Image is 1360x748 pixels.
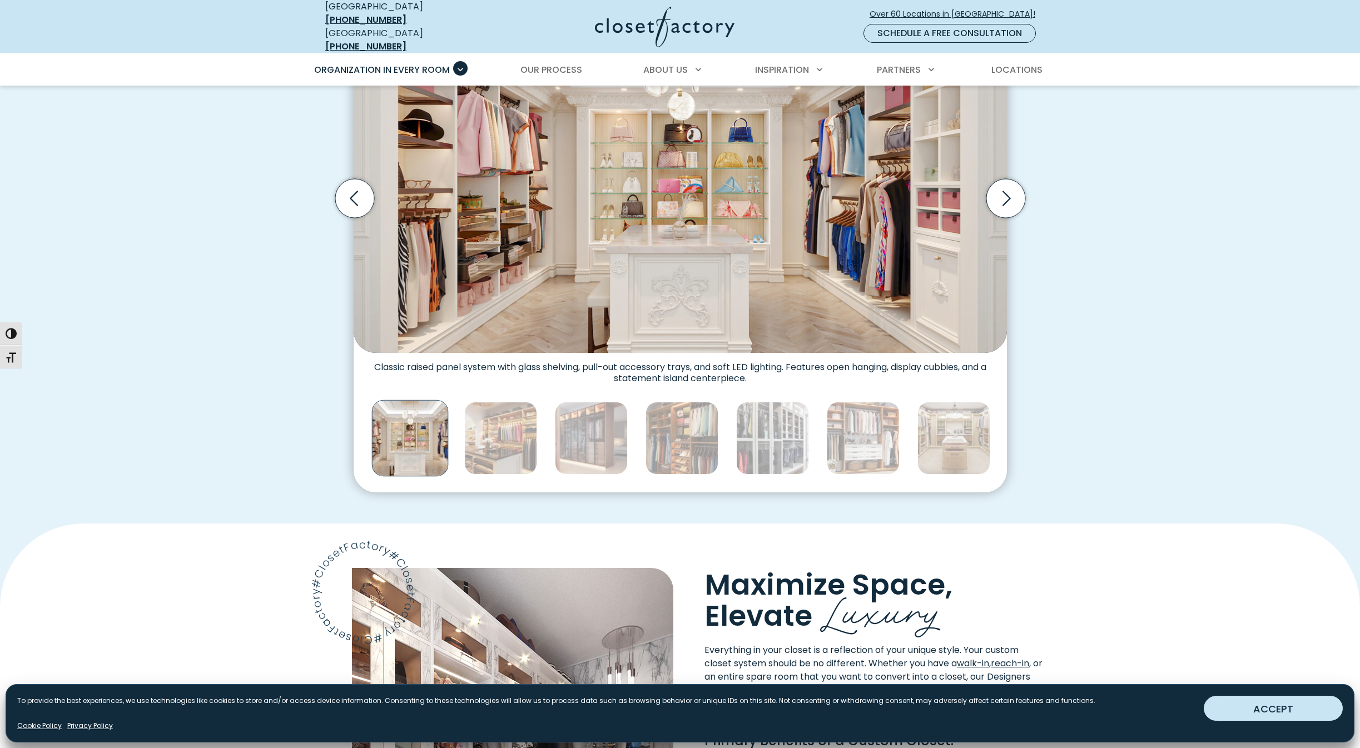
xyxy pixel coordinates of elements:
[325,27,487,53] div: [GEOGRAPHIC_DATA]
[17,721,62,731] a: Cookie Policy
[464,402,537,475] img: Custom dressing room Rhapsody woodgrain system with illuminated wardrobe rods, angled shoe shelve...
[325,13,406,26] a: [PHONE_NUMBER]
[371,400,448,477] img: White walk-in closet with ornate trim and crown molding, featuring glass shelving
[354,353,1007,384] figcaption: Classic raised panel system with glass shelving, pull-out accessory trays, and soft LED lighting....
[1204,696,1343,721] button: ACCEPT
[314,63,450,76] span: Organization in Every Room
[704,564,952,605] span: Maximize Space,
[306,54,1054,86] nav: Primary Menu
[917,402,990,475] img: Glass-top island, velvet-lined jewelry drawers, and LED wardrobe lighting. Custom cabinetry in Rh...
[595,7,734,47] img: Closet Factory Logo
[520,63,582,76] span: Our Process
[870,8,1044,20] span: Over 60 Locations in [GEOGRAPHIC_DATA]!
[820,577,942,639] span: Luxury
[957,657,989,670] a: walk-in
[555,402,628,475] img: Luxury walk-in custom closet contemporary glass-front wardrobe system in Rocky Mountain melamine ...
[643,63,688,76] span: About Us
[982,174,1030,222] button: Next slide
[17,696,1095,706] p: To provide the best experiences, we use technologies like cookies to store and/or access device i...
[991,657,1029,670] a: reach-in
[863,24,1036,43] a: Schedule a Free Consultation
[736,402,809,475] img: Glass-front wardrobe system in Dove Grey with integrated LED lighting, double-hang rods, and disp...
[869,4,1045,24] a: Over 60 Locations in [GEOGRAPHIC_DATA]!
[827,402,900,475] img: Reach-in closet with Two-tone system with Rustic Cherry structure and White Shaker drawer fronts....
[755,63,809,76] span: Inspiration
[67,721,113,731] a: Privacy Policy
[354,13,1007,353] img: White walk-in closet with ornate trim and crown molding, featuring glass shelving
[877,63,921,76] span: Partners
[991,63,1043,76] span: Locations
[704,595,812,636] span: Elevate
[331,174,379,222] button: Previous slide
[704,644,1044,724] p: Everything in your closet is a reflection of your unique style. Your custom closet system should ...
[325,40,406,53] a: [PHONE_NUMBER]
[646,402,718,475] img: Built-in custom closet Rustic Cherry melamine with glass shelving, angled shoe shelves, and tripl...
